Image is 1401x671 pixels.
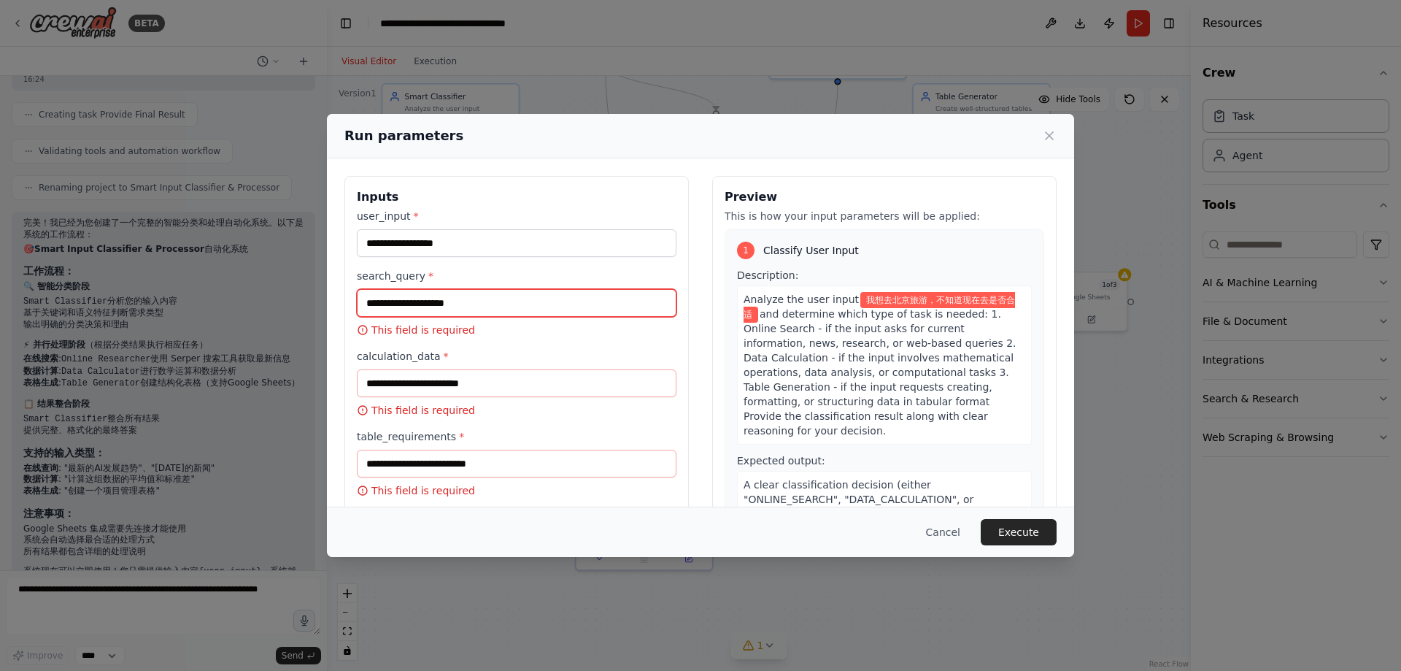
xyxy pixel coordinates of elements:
[737,455,825,467] span: Expected output:
[744,292,1015,323] span: Variable: user_input
[744,308,1016,437] span: and determine which type of task is needed: 1. Online Search - if the input asks for current info...
[725,209,1044,223] p: This is how your input parameters will be applied:
[357,483,676,498] p: This field is required
[344,126,463,146] h2: Run parameters
[357,209,676,223] label: user_input
[981,519,1057,545] button: Execute
[744,479,1024,549] span: A clear classification decision (either "ONLINE_SEARCH", "DATA_CALCULATION", or "TABLE_GENERATION...
[357,323,676,337] p: This field is required
[725,188,1044,206] h3: Preview
[744,294,859,305] span: Analyze the user input
[737,242,754,259] div: 1
[357,403,676,418] p: This field is required
[357,429,676,444] label: table_requirements
[357,349,676,364] label: calculation_data
[357,188,676,206] h3: Inputs
[737,269,798,281] span: Description:
[357,269,676,283] label: search_query
[914,519,972,545] button: Cancel
[763,243,859,258] span: Classify User Input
